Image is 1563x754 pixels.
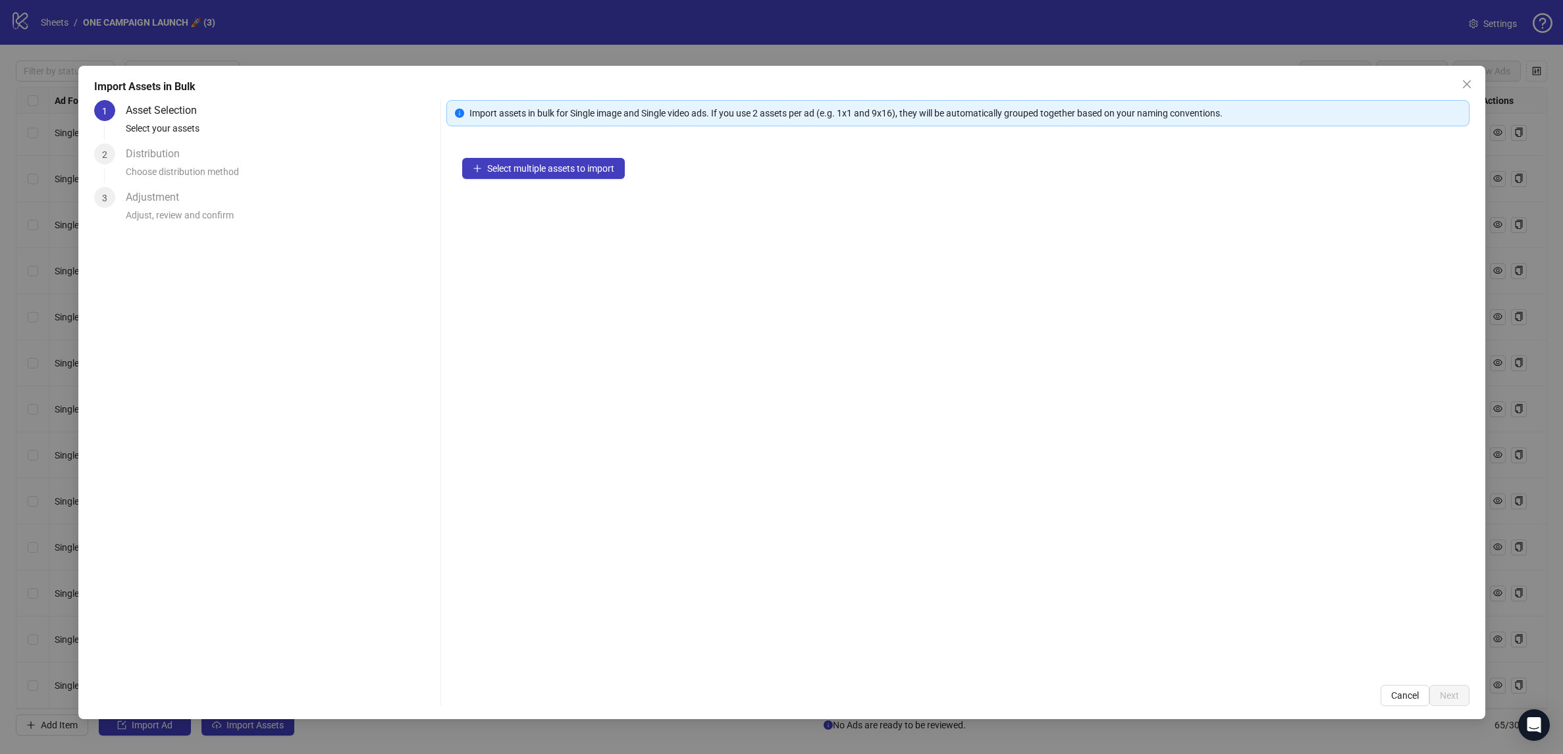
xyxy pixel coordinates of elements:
[126,100,207,121] div: Asset Selection
[126,121,435,143] div: Select your assets
[455,109,464,118] span: info-circle
[1461,79,1471,89] span: close
[102,106,107,116] span: 1
[1391,690,1418,701] span: Cancel
[126,143,190,164] div: Distribution
[94,79,1470,95] div: Import Assets in Bulk
[469,106,1461,120] div: Import assets in bulk for Single image and Single video ads. If you use 2 assets per ad (e.g. 1x1...
[1429,685,1469,706] button: Next
[102,193,107,203] span: 3
[126,208,435,230] div: Adjust, review and confirm
[126,187,190,208] div: Adjustment
[462,158,625,179] button: Select multiple assets to import
[487,163,614,174] span: Select multiple assets to import
[1380,685,1429,706] button: Cancel
[1456,74,1477,95] button: Close
[1518,709,1550,741] div: Open Intercom Messenger
[102,149,107,160] span: 2
[473,164,482,173] span: plus
[126,164,435,187] div: Choose distribution method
